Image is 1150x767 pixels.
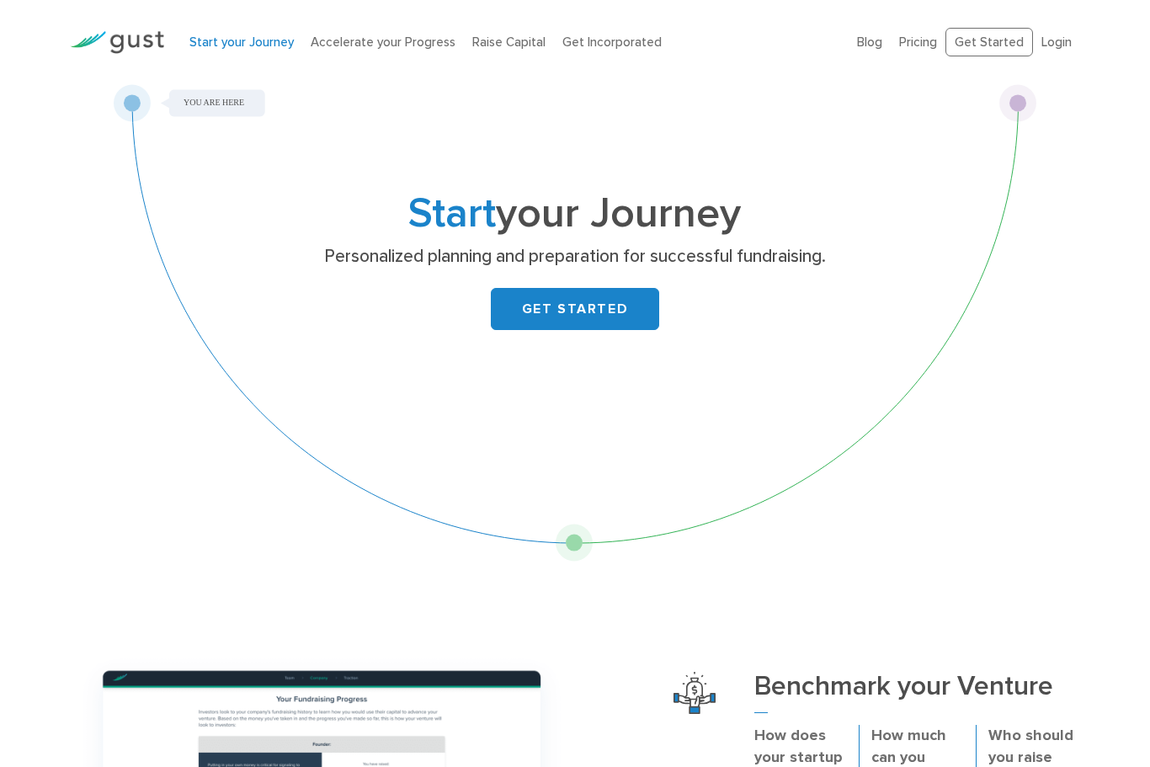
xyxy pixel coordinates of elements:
[857,35,882,50] a: Blog
[248,245,901,269] p: Personalized planning and preparation for successful fundraising.
[311,35,455,50] a: Accelerate your Progress
[754,672,1079,713] h3: Benchmark your Venture
[70,31,164,54] img: Gust Logo
[491,288,659,330] a: GET STARTED
[242,194,908,233] h1: your Journey
[945,28,1033,57] a: Get Started
[899,35,937,50] a: Pricing
[1041,35,1072,50] a: Login
[189,35,294,50] a: Start your Journey
[472,35,546,50] a: Raise Capital
[562,35,662,50] a: Get Incorporated
[408,189,496,238] span: Start
[673,672,716,714] img: Benchmark Your Venture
